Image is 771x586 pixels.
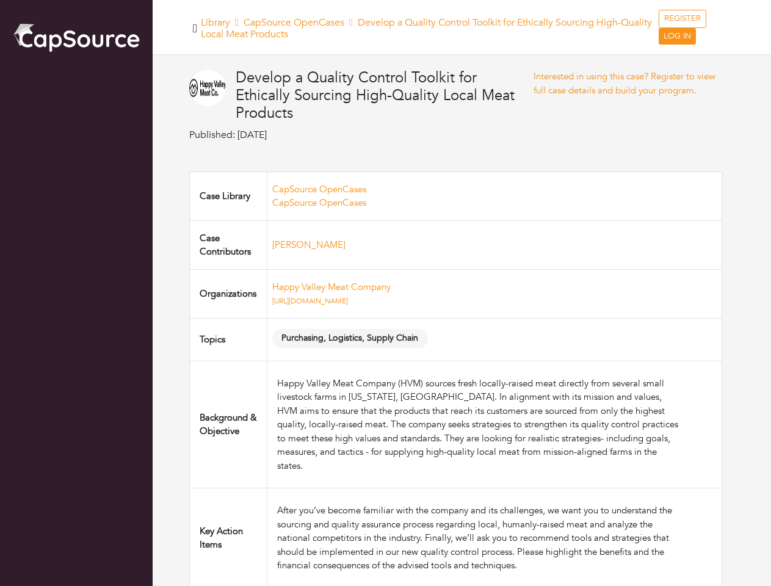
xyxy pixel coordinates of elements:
p: Published: [DATE] [189,128,534,142]
a: CapSource OpenCases [272,183,366,195]
a: CapSource OpenCases [244,16,344,29]
div: Happy Valley Meat Company (HVM) sources fresh locally-raised meat directly from several small liv... [277,377,682,473]
td: Background & Objective [190,361,267,488]
td: Case Contributors [190,220,267,269]
td: Case Library [190,172,267,220]
td: Organizations [190,269,267,318]
a: REGISTER [659,10,706,28]
a: [URL][DOMAIN_NAME] [272,296,348,306]
a: LOG IN [659,28,696,45]
h5: Library Develop a Quality Control Toolkit for Ethically Sourcing High-Quality Local Meat Products [201,17,659,40]
img: HVMC.png [189,70,226,106]
a: CapSource OpenCases [272,197,366,209]
img: cap_logo.png [12,21,140,53]
span: Purchasing, Logistics, Supply Chain [272,329,428,348]
div: After you’ve become familiar with the company and its challenges, we want you to understand the s... [277,504,682,573]
a: Happy Valley Meat Company [272,281,391,293]
td: Topics [190,318,267,361]
a: Interested in using this case? Register to view full case details and build your program. [534,70,715,96]
h4: Develop a Quality Control Toolkit for Ethically Sourcing High-Quality Local Meat Products [236,70,534,122]
a: [PERSON_NAME] [272,239,346,251]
